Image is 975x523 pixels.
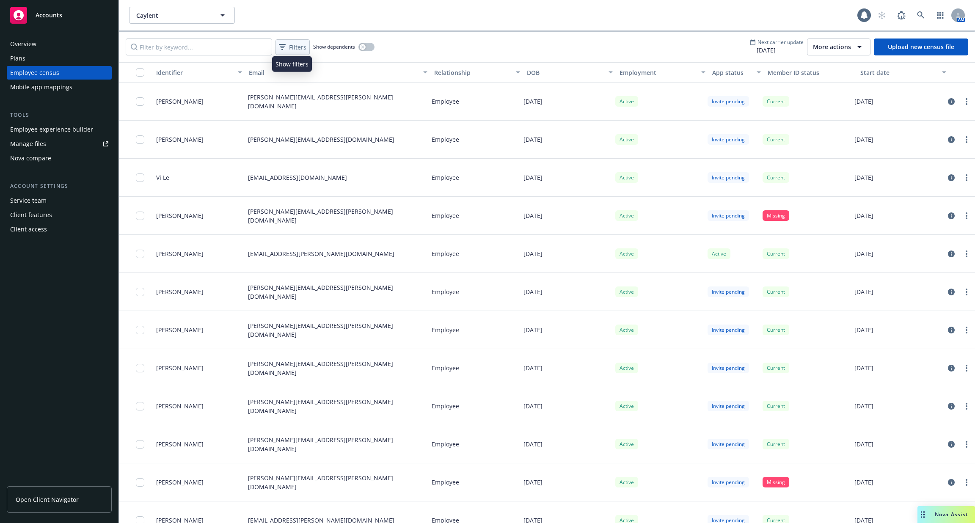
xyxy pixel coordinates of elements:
[523,402,543,410] p: [DATE]
[757,39,804,46] span: Next carrier update
[750,46,804,55] span: [DATE]
[854,363,873,372] p: [DATE]
[136,288,144,296] input: Toggle Row Selected
[615,210,638,221] div: Active
[708,248,730,259] div: Active
[708,134,749,145] div: Invite pending
[961,211,972,221] a: more
[854,478,873,487] p: [DATE]
[432,402,459,410] p: Employee
[763,325,789,335] div: Current
[289,43,306,52] span: Filters
[248,397,425,415] p: [PERSON_NAME][EMAIL_ADDRESS][PERSON_NAME][DOMAIN_NAME]
[615,96,638,107] div: Active
[708,172,749,183] div: Invite pending
[709,62,764,83] button: App status
[527,68,603,77] div: DOB
[708,477,749,487] div: Invite pending
[932,7,949,24] a: Switch app
[523,363,543,372] p: [DATE]
[7,37,112,51] a: Overview
[10,208,52,222] div: Client features
[620,68,696,77] div: Employment
[946,211,956,221] a: circleInformation
[7,123,112,136] a: Employee experience builder
[432,440,459,449] p: Employee
[136,440,144,449] input: Toggle Row Selected
[126,39,272,55] input: Filter by keyword...
[854,211,873,220] p: [DATE]
[946,325,956,335] a: circleInformation
[615,439,638,449] div: Active
[156,249,204,258] span: [PERSON_NAME]
[248,435,425,453] p: [PERSON_NAME][EMAIL_ADDRESS][PERSON_NAME][DOMAIN_NAME]
[249,68,418,77] div: Email
[432,363,459,372] p: Employee
[523,478,543,487] p: [DATE]
[136,402,144,410] input: Toggle Row Selected
[7,52,112,65] a: Plans
[946,173,956,183] a: circleInformation
[763,134,789,145] div: Current
[912,7,929,24] a: Search
[523,440,543,449] p: [DATE]
[156,135,204,144] span: [PERSON_NAME]
[432,97,459,106] p: Employee
[961,325,972,335] a: more
[10,52,25,65] div: Plans
[434,68,511,77] div: Relationship
[946,401,956,411] a: circleInformation
[763,210,789,221] div: Missing
[16,495,79,504] span: Open Client Navigator
[431,62,523,83] button: Relationship
[523,287,543,296] p: [DATE]
[523,135,543,144] p: [DATE]
[961,173,972,183] a: more
[854,440,873,449] p: [DATE]
[768,68,854,77] div: Member ID status
[873,7,890,24] a: Start snowing
[946,96,956,107] a: circleInformation
[961,249,972,259] a: more
[946,363,956,373] a: circleInformation
[136,478,144,487] input: Toggle Row Selected
[523,97,543,106] p: [DATE]
[961,363,972,373] a: more
[615,363,638,373] div: Active
[156,440,204,449] span: [PERSON_NAME]
[860,68,937,77] div: Start date
[432,211,459,220] p: Employee
[917,506,975,523] button: Nova Assist
[248,321,425,339] p: [PERSON_NAME][EMAIL_ADDRESS][PERSON_NAME][DOMAIN_NAME]
[917,506,928,523] div: Drag to move
[10,123,93,136] div: Employee experience builder
[7,3,112,27] a: Accounts
[763,477,789,487] div: Missing
[248,359,425,377] p: [PERSON_NAME][EMAIL_ADDRESS][PERSON_NAME][DOMAIN_NAME]
[961,287,972,297] a: more
[807,39,870,55] button: More actions
[7,182,112,190] div: Account settings
[7,151,112,165] a: Nova compare
[313,43,355,50] span: Show dependents
[156,97,204,106] span: [PERSON_NAME]
[7,66,112,80] a: Employee census
[946,135,956,145] a: circleInformation
[136,326,144,334] input: Toggle Row Selected
[136,11,209,20] span: Caylent
[10,66,59,80] div: Employee census
[36,12,62,19] span: Accounts
[523,173,543,182] p: [DATE]
[10,223,47,236] div: Client access
[523,62,616,83] button: DOB
[708,96,749,107] div: Invite pending
[156,287,204,296] span: [PERSON_NAME]
[763,363,789,373] div: Current
[10,151,51,165] div: Nova compare
[961,135,972,145] a: more
[857,62,950,83] button: Start date
[432,325,459,334] p: Employee
[708,439,749,449] div: Invite pending
[136,364,144,372] input: Toggle Row Selected
[248,473,425,491] p: [PERSON_NAME][EMAIL_ADDRESS][PERSON_NAME][DOMAIN_NAME]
